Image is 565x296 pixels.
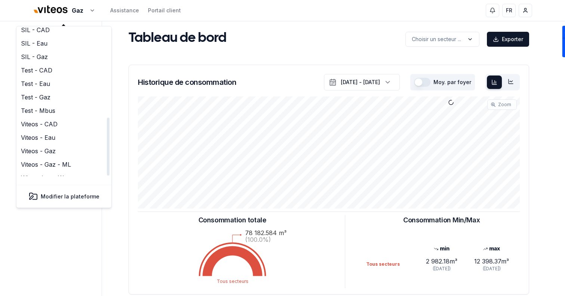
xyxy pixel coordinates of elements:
[18,77,110,91] a: Test - Eau
[403,215,480,225] h3: Consommation Min/Max
[416,245,466,252] div: min
[18,131,110,145] a: Viteos - Eau
[416,257,466,266] div: 2 982.18 m³
[18,37,110,50] a: SIL - Eau
[467,245,517,252] div: max
[216,278,248,284] text: Tous secteurs
[467,257,517,266] div: 12 398.37 m³
[245,236,271,243] text: (100.0%)
[18,145,110,158] a: Viteos - Gaz
[467,266,517,272] div: ([DATE])
[18,50,110,64] a: SIL - Gaz
[18,118,110,131] a: Viteos - CAD
[18,24,110,37] a: SIL - CAD
[21,189,107,204] button: Modifier la plateforme
[18,104,110,118] a: Test - Mbus
[18,172,110,185] a: Winterthur - Wasser
[198,215,266,225] h3: Consommation totale
[18,158,110,172] a: Viteos - Gaz - ML
[498,102,511,108] span: Zoom
[366,261,416,267] div: Tous secteurs
[18,91,110,104] a: Test - Gaz
[18,64,110,77] a: Test - CAD
[245,229,287,237] text: 78 182.584 m³
[416,266,466,272] div: ([DATE])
